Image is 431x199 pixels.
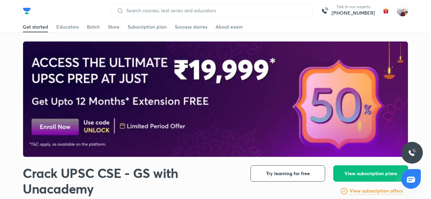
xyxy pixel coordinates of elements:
[350,187,403,195] a: View subscription offers
[124,8,307,13] input: Search courses, test series and educators
[350,187,403,195] h6: View subscription offers
[175,21,207,32] a: Success stories
[108,21,119,32] a: Store
[380,5,391,16] img: avatar
[128,21,167,32] a: Subscription plan
[215,23,243,30] div: About exam
[23,165,240,196] h1: Crack UPSC CSE - GS with Unacademy
[87,21,100,32] a: Batch
[128,23,167,30] div: Subscription plan
[23,21,48,32] a: Get started
[175,23,207,30] div: Success stories
[397,5,408,17] img: km swarthi
[332,10,375,16] a: [PHONE_NUMBER]
[23,23,48,30] div: Get started
[56,23,79,30] div: Educators
[344,170,397,177] span: View subscription plans
[108,23,119,30] div: Store
[56,21,79,32] a: Educators
[87,23,100,30] div: Batch
[250,165,325,182] button: Try learning for free
[23,7,31,15] img: Company Logo
[215,21,243,32] a: About exam
[333,165,408,182] button: View subscription plans
[266,170,310,177] span: Try learning for free
[318,4,332,18] img: call-us
[408,149,416,157] img: ttu
[332,4,375,10] p: Talk to our experts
